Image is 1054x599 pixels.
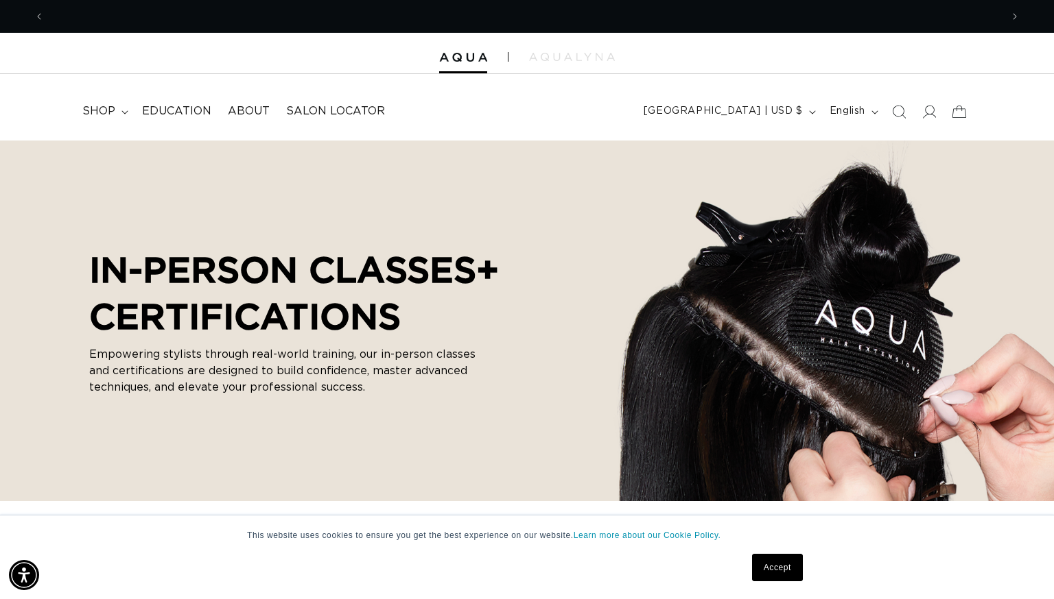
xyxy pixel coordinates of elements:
iframe: Chat Widget [985,533,1054,599]
span: PREMIUM HAIR EXTENSIONS. NO GUESSWORK. [430,11,645,20]
img: aqualyna.com [529,53,615,61]
span: shop [82,104,115,119]
span: English [830,104,865,119]
summary: shop [74,96,134,127]
img: Aqua Hair Extensions [439,53,487,62]
a: Accept [752,554,803,581]
span: About [228,104,270,119]
a: Education [134,96,220,127]
span: Salon Locator [286,104,385,119]
button: [GEOGRAPHIC_DATA] | USD $ [635,99,821,125]
a: Learn more about our Cookie Policy. [574,530,721,540]
span: [GEOGRAPHIC_DATA] | USD $ [644,104,803,119]
div: Accessibility Menu [9,560,39,590]
summary: Search [884,97,914,127]
button: English [821,99,884,125]
a: Salon Locator [278,96,393,127]
p: This website uses cookies to ensure you get the best experience on our website. [247,529,807,541]
button: Next announcement [1000,3,1030,29]
span: Education [142,104,211,119]
button: Previous announcement [24,3,54,29]
a: About [220,96,278,127]
p: Empowering stylists through real-world training, our in-person classes and certifications are des... [89,346,487,395]
p: IN-PERSON CLASSES+ CERTIFICATIONS [89,246,556,339]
